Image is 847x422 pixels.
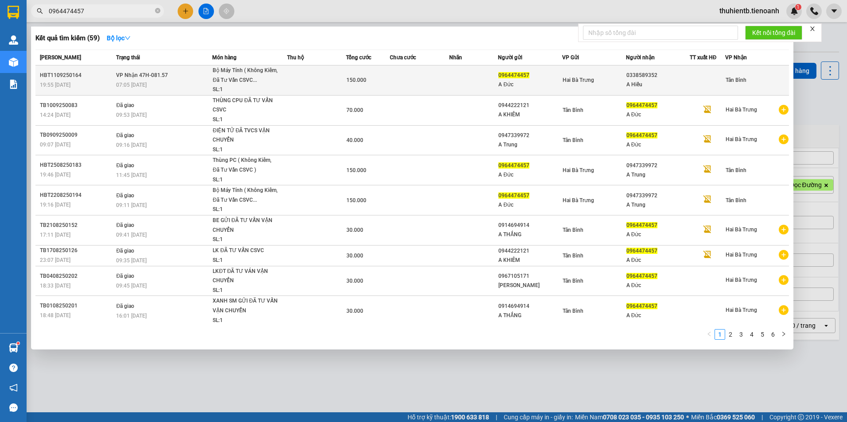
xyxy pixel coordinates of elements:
span: 11:45 [DATE] [116,172,147,178]
div: SL: 1 [213,115,279,125]
span: Trạng thái [116,54,140,61]
span: Tân Bình [563,278,583,284]
span: Tân Bình [563,107,583,113]
div: A Trung [498,140,561,150]
span: Hai Bà Trưng [726,136,757,142]
div: SL: 1 [213,85,279,95]
div: 0947339972 [626,191,689,200]
img: warehouse-icon [9,343,18,353]
div: A Đức [498,170,561,180]
span: 30.000 [346,308,363,314]
span: Tân Bình [563,137,583,143]
div: HBT2208250194 [40,191,113,200]
a: 1 [715,330,725,339]
span: Tân Bình [726,77,746,83]
span: 0964474457 [626,248,657,254]
img: solution-icon [9,80,18,89]
span: plus-circle [779,275,789,285]
span: plus-circle [779,134,789,144]
span: Món hàng [212,54,237,61]
a: 3 [736,330,746,339]
span: close [809,26,816,32]
div: TB0108250201 [40,301,113,311]
span: Đã giao [116,248,134,254]
span: 150.000 [346,167,366,173]
span: 40.000 [346,137,363,143]
span: Người nhận [626,54,655,61]
div: ĐIỆN TỬ ĐÃ TVCS VẬN CHUYỂN [213,126,279,145]
span: Hai Bà Trưng [563,167,594,173]
span: 16:01 [DATE] [116,313,147,319]
div: XANH SM GỬI ĐÃ TƯ VẤN VẬN CHUYỂN [213,296,279,315]
span: 30.000 [346,278,363,284]
span: 09:41 [DATE] [116,232,147,238]
li: 3 [736,329,746,340]
span: VP Gửi [562,54,579,61]
span: 70.000 [346,107,363,113]
button: Kết nối tổng đài [745,26,802,40]
div: SL: 1 [213,235,279,245]
span: VP Nhận [725,54,747,61]
span: 18:48 [DATE] [40,312,70,318]
span: 0964474457 [498,192,529,199]
img: warehouse-icon [9,58,18,67]
span: notification [9,384,18,392]
li: Next Page [778,329,789,340]
span: 150.000 [346,197,366,203]
span: Nhãn [449,54,462,61]
div: 0914694914 [498,221,561,230]
span: 0964474457 [498,162,529,169]
div: Thùng PC ( Không Kiểm, Đã Tư Vấn CSVC ) [213,156,279,175]
span: 17:11 [DATE] [40,232,70,238]
span: TT xuất HĐ [690,54,717,61]
span: 30.000 [346,227,363,233]
div: A Đức [626,311,689,320]
div: A Đức [498,200,561,210]
a: 4 [747,330,757,339]
span: Hai Bà Trưng [726,252,757,258]
span: message [9,403,18,412]
span: Đã giao [116,162,134,169]
span: plus-circle [779,305,789,315]
span: plus-circle [779,250,789,260]
span: 0964474457 [626,273,657,279]
div: HBT1109250164 [40,71,113,80]
div: 0914694914 [498,302,561,311]
button: Bộ lọcdown [100,31,138,45]
input: Nhập số tổng đài [583,26,738,40]
span: 30.000 [346,253,363,259]
span: left [707,331,712,337]
div: SL: 1 [213,256,279,265]
li: 5 [757,329,768,340]
span: down [124,35,131,41]
span: 0964474457 [626,222,657,228]
div: TB0408250202 [40,272,113,281]
strong: Bộ lọc [107,35,131,42]
li: 6 [768,329,778,340]
span: Tân Bình [563,308,583,314]
div: 0947339972 [626,161,689,170]
div: A KHIÊM [498,110,561,119]
div: A Đức [626,281,689,290]
span: plus-circle [779,105,789,115]
div: BE GỬI ĐÃ TƯ VẤN VẬN CHUYỂN [213,216,279,235]
div: TB1708250126 [40,246,113,255]
div: LKĐT ĐÃ TƯ VÁN VẬN CHUYỂN [213,267,279,286]
span: Đã giao [116,132,134,138]
span: Đã giao [116,222,134,228]
span: Người gửi [498,54,522,61]
span: Thu hộ [287,54,304,61]
input: Tìm tên, số ĐT hoặc mã đơn [49,6,153,16]
span: Đã giao [116,273,134,279]
div: [PERSON_NAME] [498,281,561,290]
div: THÙNG CPU ĐÃ TƯ VẤN CSVC [213,96,279,115]
span: 09:53 [DATE] [116,112,147,118]
div: A Đức [626,230,689,239]
span: Hai Bà Trưng [726,226,757,233]
span: 150.000 [346,77,366,83]
span: question-circle [9,364,18,372]
span: 19:16 [DATE] [40,202,70,208]
div: A Đức [626,256,689,265]
span: Đã giao [116,303,134,309]
a: 2 [726,330,735,339]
